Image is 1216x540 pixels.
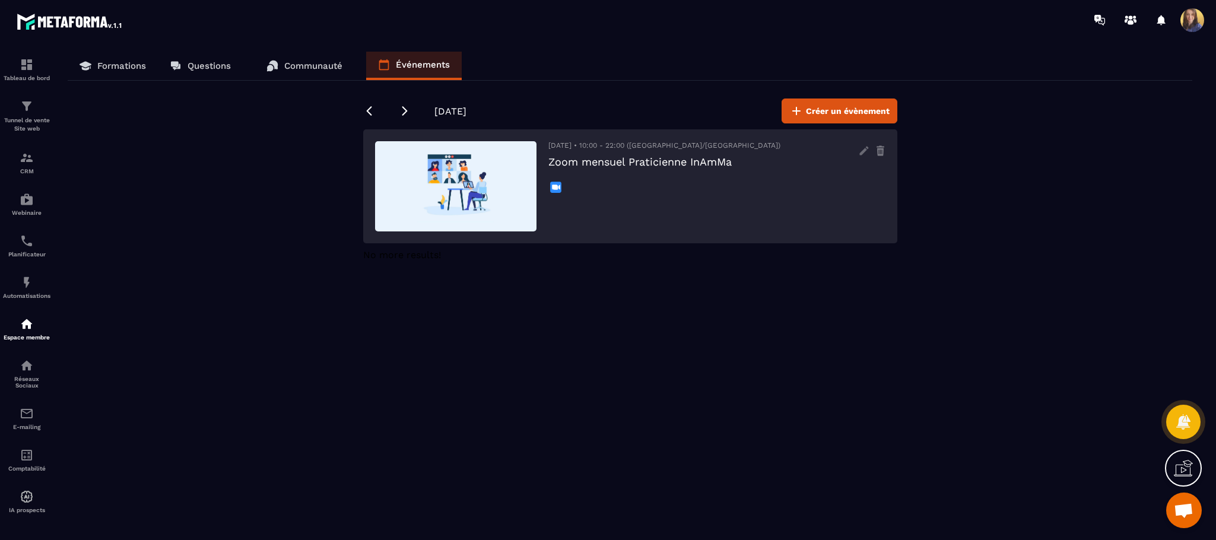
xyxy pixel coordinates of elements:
img: formation [20,99,34,113]
img: automations [20,275,34,290]
img: logo [17,11,123,32]
span: No more results! [363,249,441,261]
a: Questions [158,52,243,80]
span: [DATE] [434,106,466,117]
p: Réseaux Sociaux [3,376,50,389]
p: Communauté [284,61,342,71]
img: social-network [20,358,34,373]
p: E-mailing [3,424,50,430]
p: Tableau de bord [3,75,50,81]
a: formationformationCRM [3,142,50,183]
a: social-networksocial-networkRéseaux Sociaux [3,350,50,398]
a: Ouvrir le chat [1166,493,1202,528]
a: formationformationTableau de bord [3,49,50,90]
a: emailemailE-mailing [3,398,50,439]
img: automations [20,317,34,331]
img: default event img [375,141,536,231]
span: Créer un évènement [806,105,890,117]
p: Espace membre [3,334,50,341]
a: Communauté [255,52,354,80]
p: CRM [3,168,50,174]
p: Webinaire [3,209,50,216]
img: email [20,406,34,421]
a: accountantaccountantComptabilité [3,439,50,481]
p: IA prospects [3,507,50,513]
span: [DATE] • 10:00 - 22:00 ([GEOGRAPHIC_DATA]/[GEOGRAPHIC_DATA]) [548,141,780,150]
img: formation [20,58,34,72]
a: Événements [366,52,462,80]
p: Formations [97,61,146,71]
a: automationsautomationsWebinaire [3,183,50,225]
h3: Zoom mensuel Praticienne InAmMa [548,155,780,168]
img: accountant [20,448,34,462]
img: formation [20,151,34,165]
p: Comptabilité [3,465,50,472]
p: Planificateur [3,251,50,258]
a: automationsautomationsEspace membre [3,308,50,350]
p: Automatisations [3,293,50,299]
p: Questions [188,61,231,71]
button: Créer un évènement [782,99,897,123]
a: automationsautomationsAutomatisations [3,266,50,308]
a: formationformationTunnel de vente Site web [3,90,50,142]
img: automations [20,490,34,504]
img: scheduler [20,234,34,248]
p: Événements [396,59,450,70]
a: Formations [68,52,158,80]
img: automations [20,192,34,207]
a: schedulerschedulerPlanificateur [3,225,50,266]
p: Tunnel de vente Site web [3,116,50,133]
